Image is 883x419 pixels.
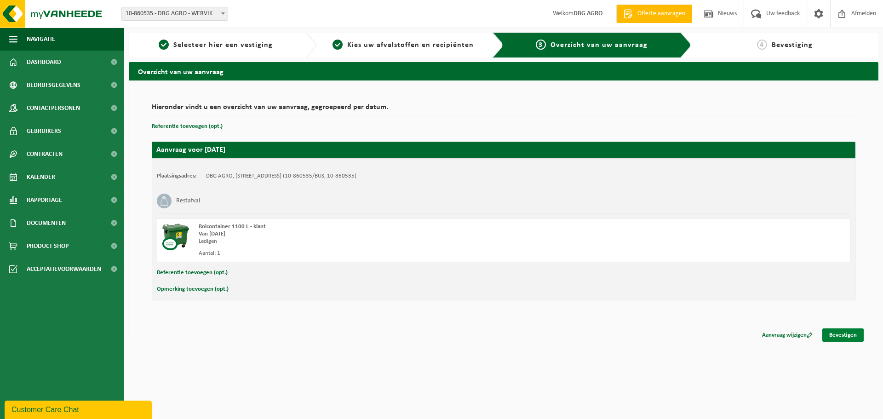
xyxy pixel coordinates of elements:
strong: Van [DATE] [199,231,225,237]
span: Documenten [27,212,66,235]
span: 3 [536,40,546,50]
span: Selecteer hier een vestiging [173,41,273,49]
span: Contracten [27,143,63,166]
strong: DBG AGRO [573,10,602,17]
iframe: chat widget [5,399,154,419]
h2: Hieronder vindt u een overzicht van uw aanvraag, gegroepeerd per datum. [152,103,855,116]
div: Aantal: 1 [199,250,540,257]
span: 1 [159,40,169,50]
img: WB-1100-CU.png [162,223,189,251]
button: Referentie toevoegen (opt.) [157,267,228,279]
button: Opmerking toevoegen (opt.) [157,283,229,295]
span: Overzicht van uw aanvraag [550,41,648,49]
div: Ledigen [199,238,540,245]
h2: Overzicht van uw aanvraag [129,62,878,80]
span: Bedrijfsgegevens [27,74,80,97]
td: DBG AGRO, [STREET_ADDRESS] (10-860535/BUS, 10-860535) [206,172,356,180]
span: Kies uw afvalstoffen en recipiënten [347,41,474,49]
a: 1Selecteer hier een vestiging [133,40,298,51]
span: Gebruikers [27,120,61,143]
span: Acceptatievoorwaarden [27,258,101,281]
span: Kalender [27,166,55,189]
h3: Restafval [176,194,200,208]
span: Navigatie [27,28,55,51]
span: 10-860535 - DBG AGRO - WERVIK [122,7,228,20]
a: Bevestigen [822,328,864,342]
a: Offerte aanvragen [616,5,692,23]
span: Bevestiging [772,41,813,49]
span: 10-860535 - DBG AGRO - WERVIK [121,7,228,21]
span: Product Shop [27,235,69,258]
button: Referentie toevoegen (opt.) [152,121,223,132]
span: Rapportage [27,189,62,212]
strong: Plaatsingsadres: [157,173,197,179]
span: Dashboard [27,51,61,74]
a: Aanvraag wijzigen [755,328,820,342]
span: Contactpersonen [27,97,80,120]
strong: Aanvraag voor [DATE] [156,146,225,154]
span: Rolcontainer 1100 L - klant [199,224,266,230]
span: 2 [333,40,343,50]
a: 2Kies uw afvalstoffen en recipiënten [321,40,486,51]
span: Offerte aanvragen [635,9,688,18]
span: 4 [757,40,767,50]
